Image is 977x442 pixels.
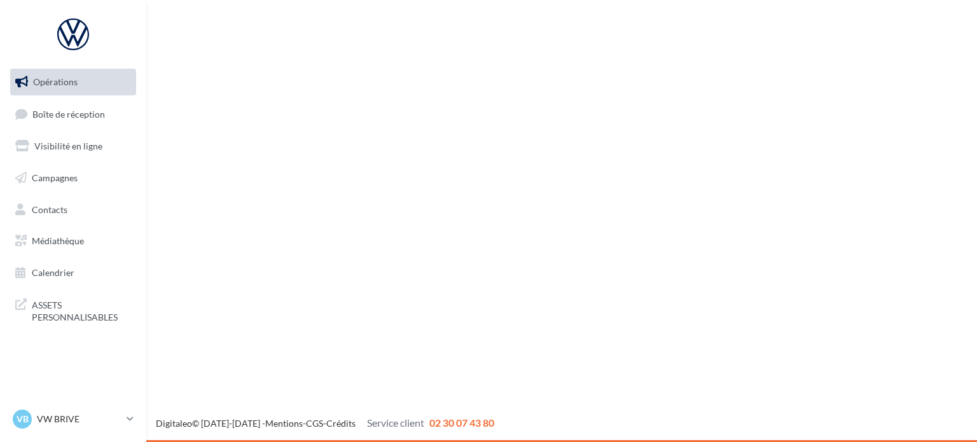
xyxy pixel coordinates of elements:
span: Service client [367,417,424,429]
a: Visibilité en ligne [8,133,139,160]
a: Contacts [8,197,139,223]
span: Calendrier [32,267,74,278]
p: VW BRIVE [37,413,121,425]
a: VB VW BRIVE [10,407,136,431]
span: Boîte de réception [32,108,105,119]
a: Campagnes [8,165,139,191]
a: Mentions [265,418,303,429]
a: Boîte de réception [8,100,139,128]
span: Campagnes [32,172,78,183]
a: Médiathèque [8,228,139,254]
a: Calendrier [8,259,139,286]
span: © [DATE]-[DATE] - - - [156,418,494,429]
a: ASSETS PERSONNALISABLES [8,291,139,329]
span: Contacts [32,204,67,214]
span: Opérations [33,76,78,87]
span: Visibilité en ligne [34,141,102,151]
a: Digitaleo [156,418,192,429]
span: ASSETS PERSONNALISABLES [32,296,131,324]
span: 02 30 07 43 80 [429,417,494,429]
span: Médiathèque [32,235,84,246]
a: Crédits [326,418,356,429]
a: Opérations [8,69,139,95]
a: CGS [306,418,323,429]
span: VB [17,413,29,425]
